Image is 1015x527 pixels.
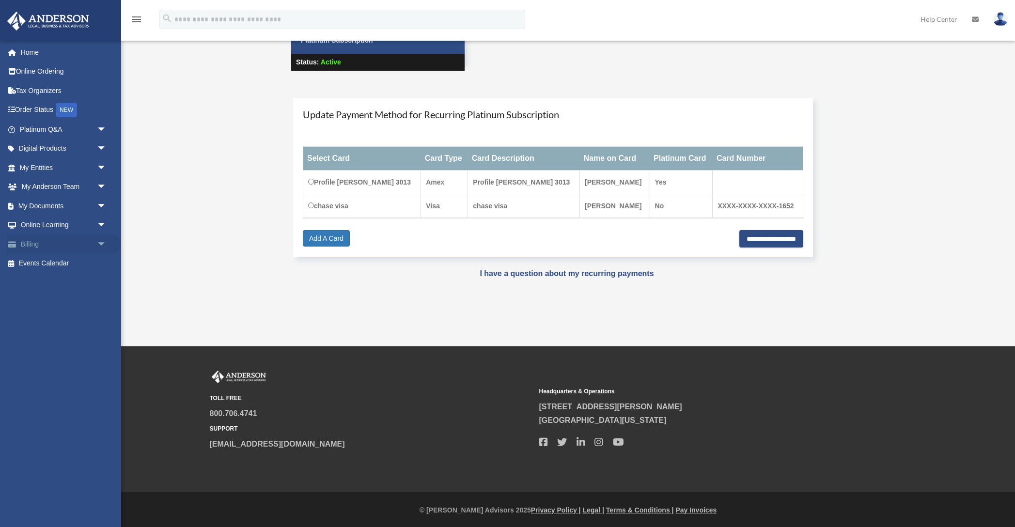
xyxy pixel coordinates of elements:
td: [PERSON_NAME] [579,194,650,218]
td: Amex [421,170,468,194]
a: I have a question about my recurring payments [480,269,654,278]
div: NEW [56,103,77,117]
a: menu [131,17,142,25]
td: Profile [PERSON_NAME] 3013 [468,170,580,194]
td: Visa [421,194,468,218]
a: [GEOGRAPHIC_DATA][US_STATE] [539,416,667,424]
a: [EMAIL_ADDRESS][DOMAIN_NAME] [210,440,345,448]
small: Headquarters & Operations [539,387,862,397]
a: Platinum Q&Aarrow_drop_down [7,120,121,139]
td: chase visa [468,194,580,218]
span: arrow_drop_down [97,177,116,197]
a: Tax Organizers [7,81,121,100]
span: arrow_drop_down [97,196,116,216]
a: Home [7,43,121,62]
img: User Pic [993,12,1008,26]
th: Select Card [303,147,421,170]
span: arrow_drop_down [97,120,116,139]
span: arrow_drop_down [97,158,116,178]
a: Order StatusNEW [7,100,121,120]
td: Profile [PERSON_NAME] 3013 [303,170,421,194]
small: TOLL FREE [210,393,532,403]
strong: Status: [296,58,319,66]
a: Pay Invoices [675,506,717,514]
div: © [PERSON_NAME] Advisors 2025 [121,504,1015,516]
td: [PERSON_NAME] [579,170,650,194]
span: arrow_drop_down [97,216,116,235]
a: Online Ordering [7,62,121,81]
span: Active [321,58,341,66]
a: Legal | [582,506,604,514]
a: Privacy Policy | [531,506,581,514]
a: My Documentsarrow_drop_down [7,196,121,216]
i: menu [131,14,142,25]
th: Card Description [468,147,580,170]
td: Yes [650,170,713,194]
th: Platinum Card [650,147,713,170]
td: No [650,194,713,218]
img: Anderson Advisors Platinum Portal [210,371,268,383]
i: search [162,13,172,24]
a: [STREET_ADDRESS][PERSON_NAME] [539,403,682,411]
span: arrow_drop_down [97,234,116,254]
a: My Entitiesarrow_drop_down [7,158,121,177]
a: My Anderson Teamarrow_drop_down [7,177,121,197]
a: Digital Productsarrow_drop_down [7,139,121,158]
span: arrow_drop_down [97,139,116,159]
a: Events Calendar [7,254,121,273]
th: Card Type [421,147,468,170]
a: Billingarrow_drop_down [7,234,121,254]
small: SUPPORT [210,424,532,434]
td: XXXX-XXXX-XXXX-1652 [713,194,803,218]
h4: Update Payment Method for Recurring Platinum Subscription [303,108,803,121]
th: Name on Card [579,147,650,170]
a: Add A Card [303,230,350,247]
a: 800.706.4741 [210,409,257,418]
img: Anderson Advisors Platinum Portal [4,12,92,31]
th: Card Number [713,147,803,170]
a: Online Learningarrow_drop_down [7,216,121,235]
td: chase visa [303,194,421,218]
a: Terms & Conditions | [606,506,674,514]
